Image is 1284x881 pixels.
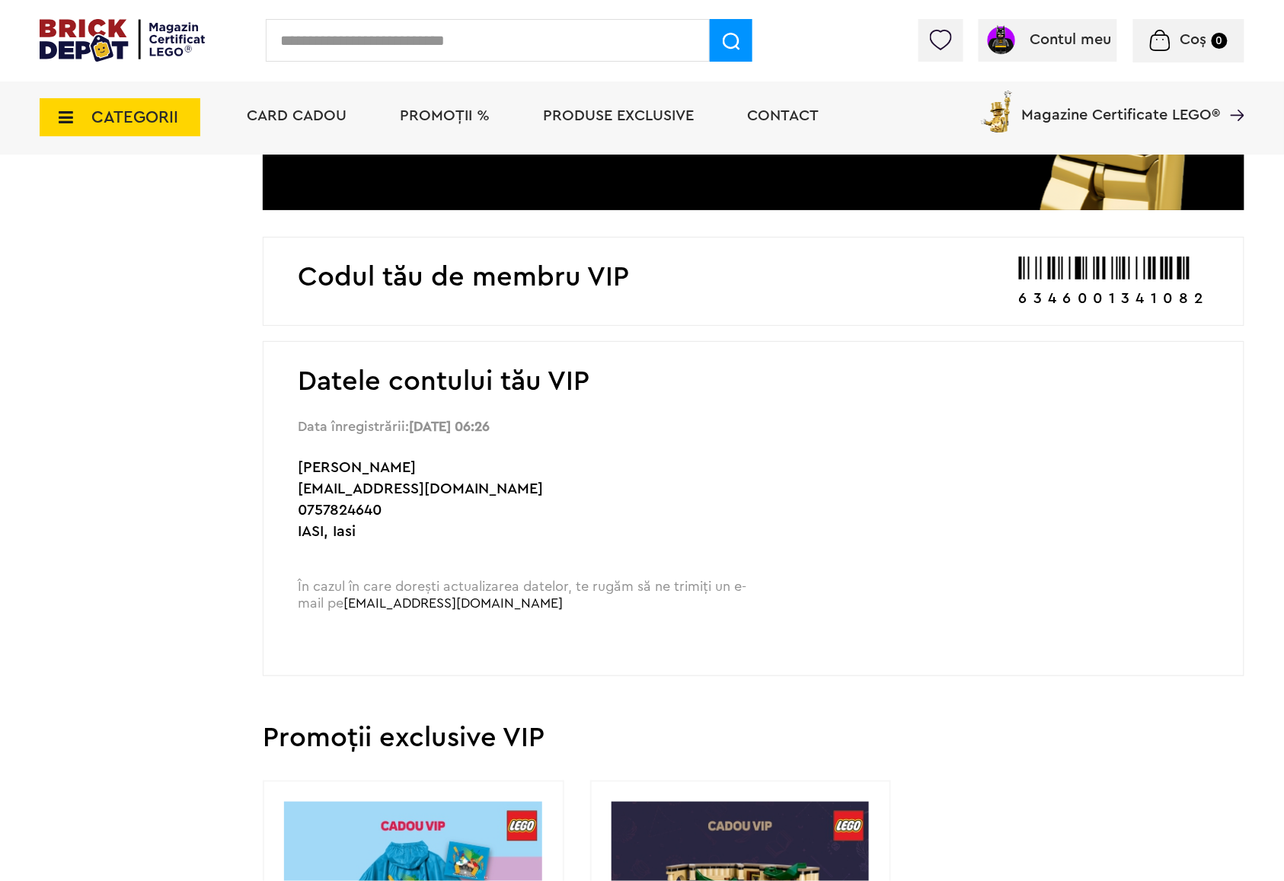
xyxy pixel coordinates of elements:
span: 0757824640 [298,503,382,518]
a: Magazine Certificate LEGO® [1221,88,1244,103]
b: [DATE] 06:26 [409,420,490,433]
div: Data înregistrării: [298,418,1209,435]
h2: Datele contului tău VIP [298,368,1209,395]
a: [EMAIL_ADDRESS][DOMAIN_NAME] [343,596,563,610]
a: Card Cadou [247,108,347,123]
p: 6346001341082 [1019,291,1209,306]
span: [EMAIL_ADDRESS][DOMAIN_NAME] [298,481,543,496]
span: IASI, Iasi [298,524,356,539]
a: Contact [747,108,819,123]
span: Contul meu [1030,32,1112,47]
h2: Promoții exclusive VIP [263,724,1244,752]
h2: Codul tău de membru VIP [298,263,629,291]
span: Magazine Certificate LEGO® [1022,88,1221,123]
small: 0 [1212,33,1228,49]
span: Coș [1180,32,1207,47]
img: barcode [1019,257,1190,279]
span: CATEGORII [91,109,178,126]
a: Contul meu [985,32,1112,47]
a: PROMOȚII % [400,108,490,123]
span: [PERSON_NAME] [298,460,416,475]
a: Produse exclusive [543,108,694,123]
p: În cazul în care dorești actualizarea datelor, te rugăm să ne trimiți un e-mail pe [298,578,754,611]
